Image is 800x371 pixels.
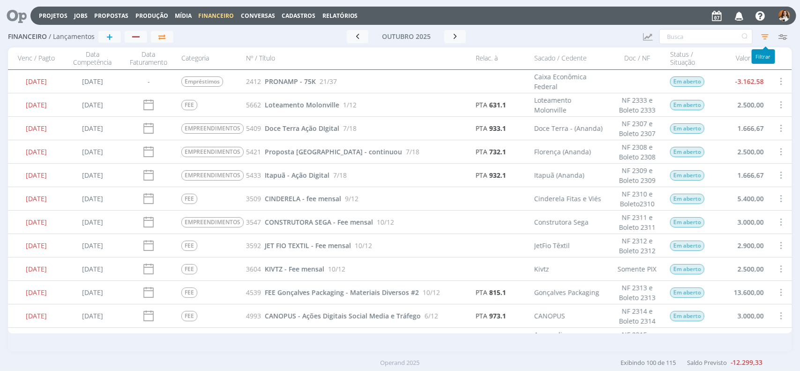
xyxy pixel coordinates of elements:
[712,211,769,234] div: 3.000,00
[609,328,665,351] div: NF 2315 e Boleto 2315
[64,50,120,67] div: Data Competência
[265,265,324,273] span: KIVTZ - Fee mensal
[246,264,261,274] span: 3604
[328,264,345,274] span: 10/12
[8,33,47,41] span: Financeiro
[489,147,506,156] b: 732.1
[135,12,168,20] a: Produção
[181,100,197,110] span: FEE
[199,12,234,20] span: Financeiro
[476,123,506,133] a: PTA933.1
[120,50,177,67] div: Data Faturamento
[181,241,197,251] span: FEE
[49,33,95,41] span: / Lançamentos
[175,12,192,20] a: Mídia
[246,194,261,204] span: 3509
[265,241,351,250] span: JET FIO TEXTIL - Fee mensal
[687,358,727,367] span: Saldo Previsto
[425,311,438,321] span: 6/12
[712,140,769,163] div: 2.500,00
[609,50,665,67] div: Doc / NF
[670,123,704,134] span: Em aberto
[609,140,665,163] div: NF 2308 e Boleto 2308
[345,194,359,204] span: 9/12
[609,93,665,116] div: NF 2333 e Boleto 2333
[64,93,120,116] div: [DATE]
[322,12,358,20] a: Relatórios
[279,12,318,20] button: Cadastros
[670,241,704,251] span: Em aberto
[265,100,339,109] span: Loteamento Molonville
[246,170,261,180] span: 5433
[489,311,506,320] b: 973.1
[181,217,244,227] span: EMPREENDIMENTOS
[609,117,665,140] div: NF 2307 e Boleto 2307
[609,234,665,257] div: NF 2312 e Boleto 2312
[246,217,261,227] span: 3547
[476,311,506,321] a: PTA973.1
[181,288,197,298] span: FEE
[621,358,676,367] span: Exibindo 100 de 115
[265,217,373,227] a: CONSTRUTORA SEGA - Fee mensal
[106,31,113,42] span: +
[731,358,763,367] b: -12.299,33
[181,311,197,321] span: FEE
[534,95,605,115] div: Loteamento Molonville
[609,187,665,210] div: NF 2310 e Boleto2310
[74,12,88,20] a: Jobs
[91,12,131,20] button: Propostas
[712,93,769,116] div: 2.500,00
[64,257,120,280] div: [DATE]
[8,187,64,210] div: [DATE]
[64,211,120,234] div: [DATE]
[8,281,64,304] div: [DATE]
[609,164,665,187] div: NF 2309 e Boleto 2309
[39,12,67,20] a: Projetos
[64,164,120,187] div: [DATE]
[712,281,769,304] div: 13.600,00
[534,217,589,227] div: Construtora Sega
[246,76,261,86] span: 2412
[265,218,373,227] span: CONSTRUTORA SEGA - Fee mensal
[670,147,704,157] span: Em aberto
[712,257,769,280] div: 2.500,00
[196,12,237,20] button: Financeiro
[8,93,64,116] div: [DATE]
[489,288,506,297] b: 815.1
[246,241,261,250] span: 3592
[246,147,261,157] span: 5421
[712,328,769,351] div: 2.650,00
[64,234,120,257] div: [DATE]
[489,171,506,180] b: 932.1
[534,264,549,274] div: Kivtz
[712,187,769,210] div: 5.400,00
[670,217,704,227] span: Em aberto
[265,311,421,321] a: CANOPUS - Ações Digitais Social Media e Tráfego
[246,54,275,62] span: Nº / Título
[246,288,261,297] span: 4539
[8,257,64,280] div: [DATE]
[476,100,506,110] a: PTA631.1
[71,12,90,20] button: Jobs
[670,288,704,298] span: Em aberto
[8,140,64,163] div: [DATE]
[181,264,197,274] span: FEE
[534,241,570,250] div: JetFio Têxtil
[489,100,506,109] b: 631.1
[64,117,120,140] div: [DATE]
[133,12,171,20] button: Produção
[265,311,421,320] span: CANOPUS - Ações Digitais Social Media e Tráfego
[181,147,244,157] span: EMPREENDIMENTOS
[265,147,402,157] a: Proposta [GEOGRAPHIC_DATA] - continuou
[476,170,506,180] a: PTA932.1
[368,30,444,43] button: outubro 2025
[609,211,665,234] div: NF 2311 e Boleto 2311
[534,194,601,204] div: Cinderela Fitas e Viés
[406,147,419,157] span: 7/18
[265,124,339,133] span: Doce Terra Ação DIgital
[609,257,665,280] div: Somente PIX
[265,171,329,180] span: Itapuã - Ação Digital
[265,170,329,180] a: Itapuã - Ação Digital
[8,50,64,67] div: Venc / Pagto
[98,31,121,43] button: +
